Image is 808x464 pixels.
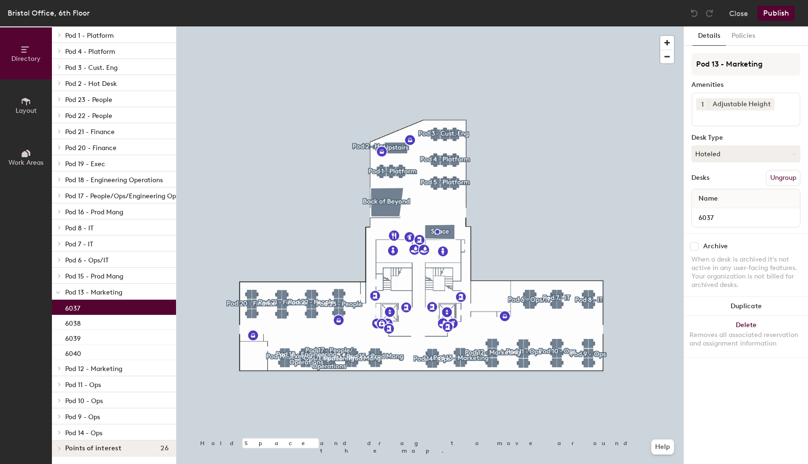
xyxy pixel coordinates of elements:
span: Pod 19 - Exec [65,160,105,168]
span: Pod 8 - IT [65,224,93,232]
div: When a desk is archived it's not active in any user-facing features. Your organization is not bil... [691,255,800,289]
span: Pod 4 - Platform [65,48,115,56]
button: Ungroup [766,170,800,186]
span: Pod 3 - Cust. Eng [65,64,118,72]
div: Desk Type [691,134,800,142]
button: Details [692,26,726,46]
div: Adjustable Height [708,98,774,110]
span: Pod 18 - Engineering Operations [65,176,163,184]
div: Amenities [691,81,800,89]
span: 1 [701,100,704,110]
button: Hoteled [691,145,800,162]
span: Layout [16,107,37,115]
span: Directory [11,55,41,63]
span: Pod 2 - Hot Desk [65,80,117,88]
span: Points of interest [65,445,121,452]
span: Pod 13 - Marketing [65,288,122,296]
span: Name [694,190,723,207]
div: Removes all associated reservation and assignment information [690,331,802,348]
button: Publish [757,6,795,21]
span: Pod 22 - People [65,112,112,120]
span: Pod 17 - People/Ops/Engineering Operations [65,192,201,200]
span: Pod 1 - Platform [65,32,114,40]
span: Pod 21 - Finance [65,128,115,136]
p: 6040 [65,347,81,358]
div: Desks [691,174,709,182]
span: Pod 23 - People [65,96,112,104]
span: Pod 6 - Ops/IT [65,256,109,264]
button: Help [651,439,674,455]
span: Pod 12 - Marketing [65,365,122,373]
div: Bristol Office, 6th Floor [8,7,90,19]
img: Undo [690,8,699,18]
span: Work Areas [8,159,43,167]
img: Redo [705,8,714,18]
button: Policies [726,26,761,46]
button: Duplicate [684,297,808,316]
span: Pod 16 - Prod Mang [65,208,123,216]
button: 1 [696,98,708,110]
span: Pod 7 - IT [65,240,93,248]
input: Unnamed desk [694,211,798,224]
button: Close [729,6,748,21]
button: DeleteRemoves all associated reservation and assignment information [684,316,808,357]
p: 6038 [65,317,81,328]
span: Pod 15 - Prod Mang [65,272,123,280]
span: Pod 10 - Ops [65,397,103,405]
span: Pod 14 - Ops [65,429,102,437]
div: Archive [703,243,728,250]
span: Pod 20 - Finance [65,144,117,152]
span: 26 [160,445,168,452]
span: Pod 11 - Ops [65,381,101,389]
p: 6039 [65,332,81,343]
p: 6037 [65,302,80,312]
span: Pod 9 - Ops [65,413,100,421]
